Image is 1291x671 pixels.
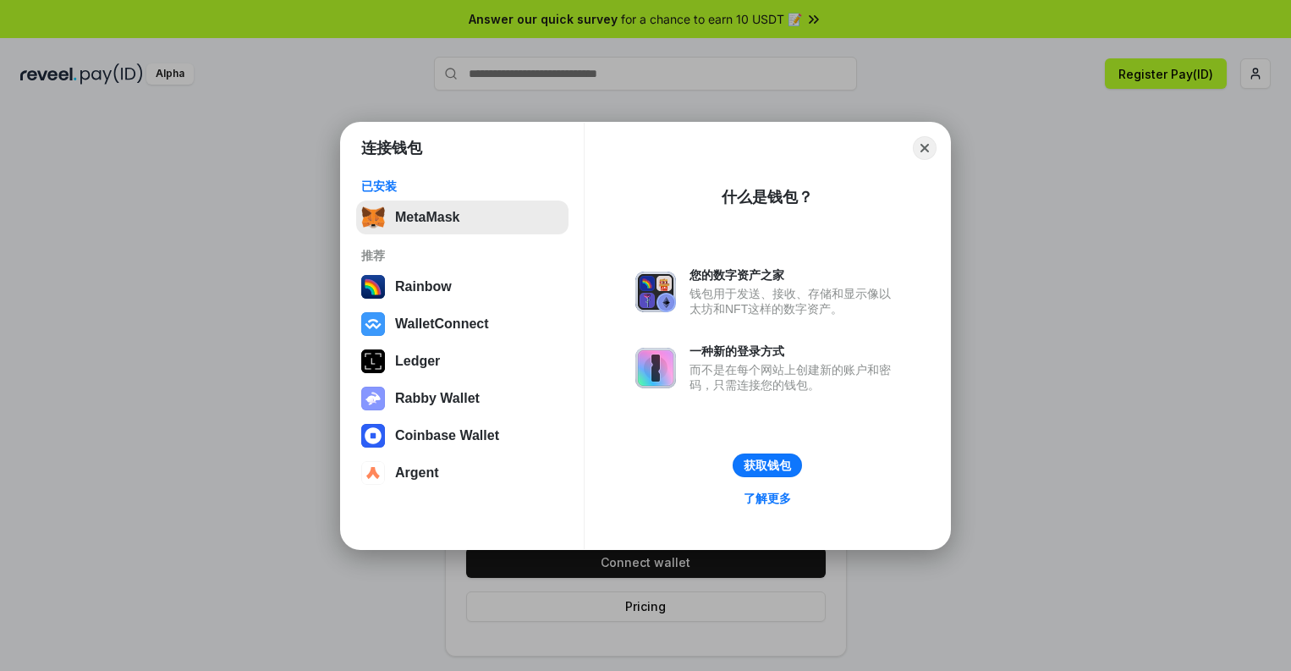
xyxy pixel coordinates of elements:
div: WalletConnect [395,316,489,332]
div: Rabby Wallet [395,391,480,406]
a: 了解更多 [733,487,801,509]
button: Coinbase Wallet [356,419,569,453]
img: svg+xml,%3Csvg%20fill%3D%22none%22%20height%3D%2233%22%20viewBox%3D%220%200%2035%2033%22%20width%... [361,206,385,229]
div: MetaMask [395,210,459,225]
div: 而不是在每个网站上创建新的账户和密码，只需连接您的钱包。 [689,362,899,393]
button: Rabby Wallet [356,382,569,415]
div: Ledger [395,354,440,369]
h1: 连接钱包 [361,138,422,158]
button: Close [913,136,937,160]
img: svg+xml,%3Csvg%20width%3D%2228%22%20height%3D%2228%22%20viewBox%3D%220%200%2028%2028%22%20fill%3D... [361,461,385,485]
button: 获取钱包 [733,454,802,477]
img: svg+xml,%3Csvg%20width%3D%2228%22%20height%3D%2228%22%20viewBox%3D%220%200%2028%2028%22%20fill%3D... [361,424,385,448]
div: Rainbow [395,279,452,294]
button: Rainbow [356,270,569,304]
div: 您的数字资产之家 [689,267,899,283]
div: 一种新的登录方式 [689,344,899,359]
div: 已安装 [361,179,563,194]
div: 什么是钱包？ [722,187,813,207]
div: 推荐 [361,248,563,263]
img: svg+xml,%3Csvg%20xmlns%3D%22http%3A%2F%2Fwww.w3.org%2F2000%2Fsvg%22%20fill%3D%22none%22%20viewBox... [635,348,676,388]
div: 了解更多 [744,491,791,506]
div: Coinbase Wallet [395,428,499,443]
div: 获取钱包 [744,458,791,473]
div: 钱包用于发送、接收、存储和显示像以太坊和NFT这样的数字资产。 [689,286,899,316]
img: svg+xml,%3Csvg%20xmlns%3D%22http%3A%2F%2Fwww.w3.org%2F2000%2Fsvg%22%20fill%3D%22none%22%20viewBox... [361,387,385,410]
button: Argent [356,456,569,490]
button: MetaMask [356,201,569,234]
img: svg+xml,%3Csvg%20xmlns%3D%22http%3A%2F%2Fwww.w3.org%2F2000%2Fsvg%22%20width%3D%2228%22%20height%3... [361,349,385,373]
button: Ledger [356,344,569,378]
img: svg+xml,%3Csvg%20width%3D%22120%22%20height%3D%22120%22%20viewBox%3D%220%200%20120%20120%22%20fil... [361,275,385,299]
img: svg+xml,%3Csvg%20width%3D%2228%22%20height%3D%2228%22%20viewBox%3D%220%200%2028%2028%22%20fill%3D... [361,312,385,336]
button: WalletConnect [356,307,569,341]
div: Argent [395,465,439,481]
img: svg+xml,%3Csvg%20xmlns%3D%22http%3A%2F%2Fwww.w3.org%2F2000%2Fsvg%22%20fill%3D%22none%22%20viewBox... [635,272,676,312]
